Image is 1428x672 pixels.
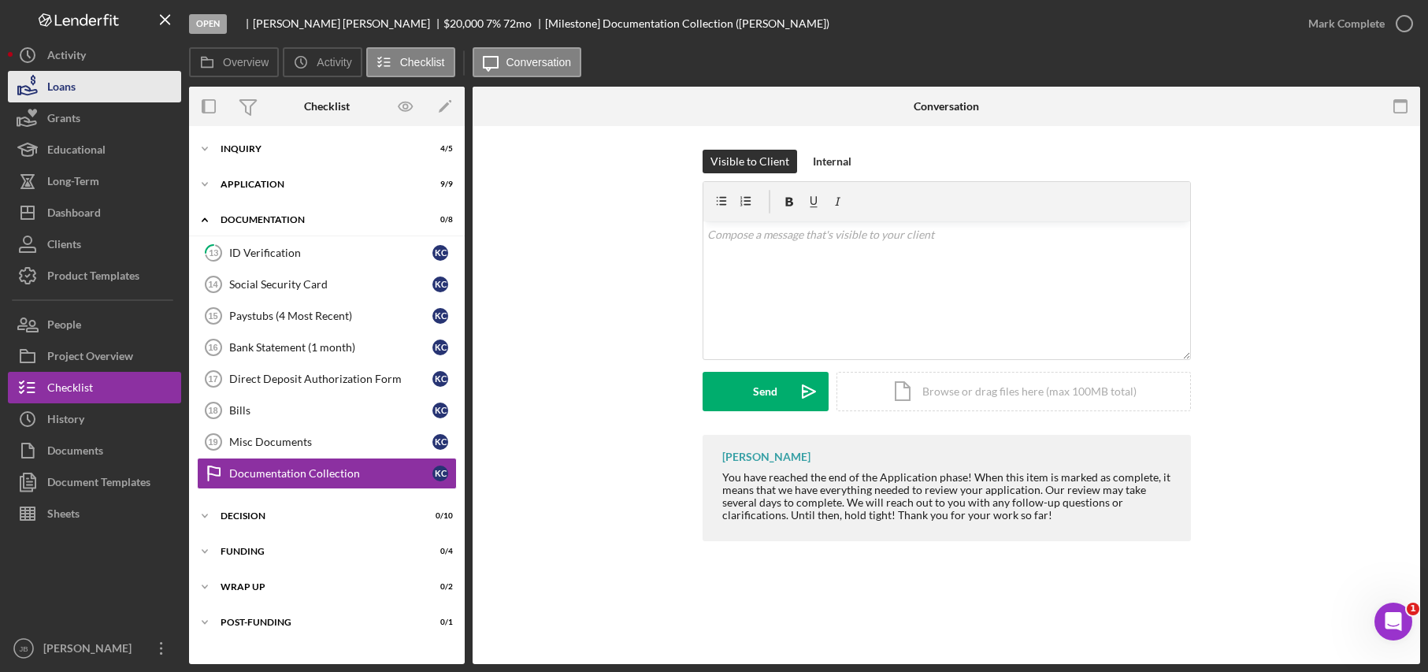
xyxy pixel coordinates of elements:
[425,144,453,154] div: 4 / 5
[197,269,457,300] a: 14Social Security CardKC
[425,582,453,592] div: 0 / 2
[47,309,81,344] div: People
[8,340,181,372] button: Project Overview
[221,180,414,189] div: Application
[805,150,859,173] button: Internal
[8,197,181,228] button: Dashboard
[208,343,217,352] tspan: 16
[197,332,457,363] a: 16Bank Statement (1 month)KC
[8,309,181,340] button: People
[39,633,142,668] div: [PERSON_NAME]
[47,260,139,295] div: Product Templates
[432,466,448,481] div: K C
[703,150,797,173] button: Visible to Client
[47,466,150,502] div: Document Templates
[432,277,448,292] div: K C
[229,278,432,291] div: Social Security Card
[8,403,181,435] a: History
[506,56,572,69] label: Conversation
[221,215,414,225] div: Documentation
[208,280,218,289] tspan: 14
[486,17,501,30] div: 7 %
[47,435,103,470] div: Documents
[1308,8,1385,39] div: Mark Complete
[197,237,457,269] a: 13ID VerificationKC
[47,340,133,376] div: Project Overview
[47,228,81,264] div: Clients
[425,511,453,521] div: 0 / 10
[703,372,829,411] button: Send
[304,100,350,113] div: Checklist
[8,260,181,291] button: Product Templates
[47,403,84,439] div: History
[229,247,432,259] div: ID Verification
[8,466,181,498] button: Document Templates
[8,372,181,403] button: Checklist
[19,644,28,653] text: JB
[8,134,181,165] button: Educational
[8,71,181,102] a: Loans
[208,406,217,415] tspan: 18
[229,373,432,385] div: Direct Deposit Authorization Form
[189,47,279,77] button: Overview
[47,197,101,232] div: Dashboard
[425,180,453,189] div: 9 / 9
[229,310,432,322] div: Paystubs (4 Most Recent)
[753,372,777,411] div: Send
[425,618,453,627] div: 0 / 1
[229,467,432,480] div: Documentation Collection
[229,436,432,448] div: Misc Documents
[47,71,76,106] div: Loans
[1374,603,1412,640] iframe: Intercom live chat
[47,102,80,138] div: Grants
[473,47,582,77] button: Conversation
[425,547,453,556] div: 0 / 4
[221,144,414,154] div: Inquiry
[1407,603,1419,615] span: 1
[425,215,453,225] div: 0 / 8
[432,308,448,324] div: K C
[47,134,106,169] div: Educational
[432,340,448,355] div: K C
[229,341,432,354] div: Bank Statement (1 month)
[197,300,457,332] a: 15Paystubs (4 Most Recent)KC
[1293,8,1420,39] button: Mark Complete
[208,437,217,447] tspan: 19
[8,435,181,466] button: Documents
[432,434,448,450] div: K C
[47,372,93,407] div: Checklist
[366,47,455,77] button: Checklist
[710,150,789,173] div: Visible to Client
[432,403,448,418] div: K C
[197,426,457,458] a: 19Misc DocumentsKC
[221,547,414,556] div: Funding
[503,17,532,30] div: 72 mo
[914,100,979,113] div: Conversation
[221,511,414,521] div: Decision
[8,102,181,134] button: Grants
[545,17,829,30] div: [Milestone] Documentation Collection ([PERSON_NAME])
[722,451,810,463] div: [PERSON_NAME]
[8,498,181,529] a: Sheets
[47,39,86,75] div: Activity
[197,395,457,426] a: 18BillsKC
[208,374,217,384] tspan: 17
[47,498,80,533] div: Sheets
[209,247,218,258] tspan: 13
[400,56,445,69] label: Checklist
[229,404,432,417] div: Bills
[8,165,181,197] button: Long-Term
[432,371,448,387] div: K C
[197,363,457,395] a: 17Direct Deposit Authorization FormKC
[813,150,851,173] div: Internal
[221,582,414,592] div: Wrap up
